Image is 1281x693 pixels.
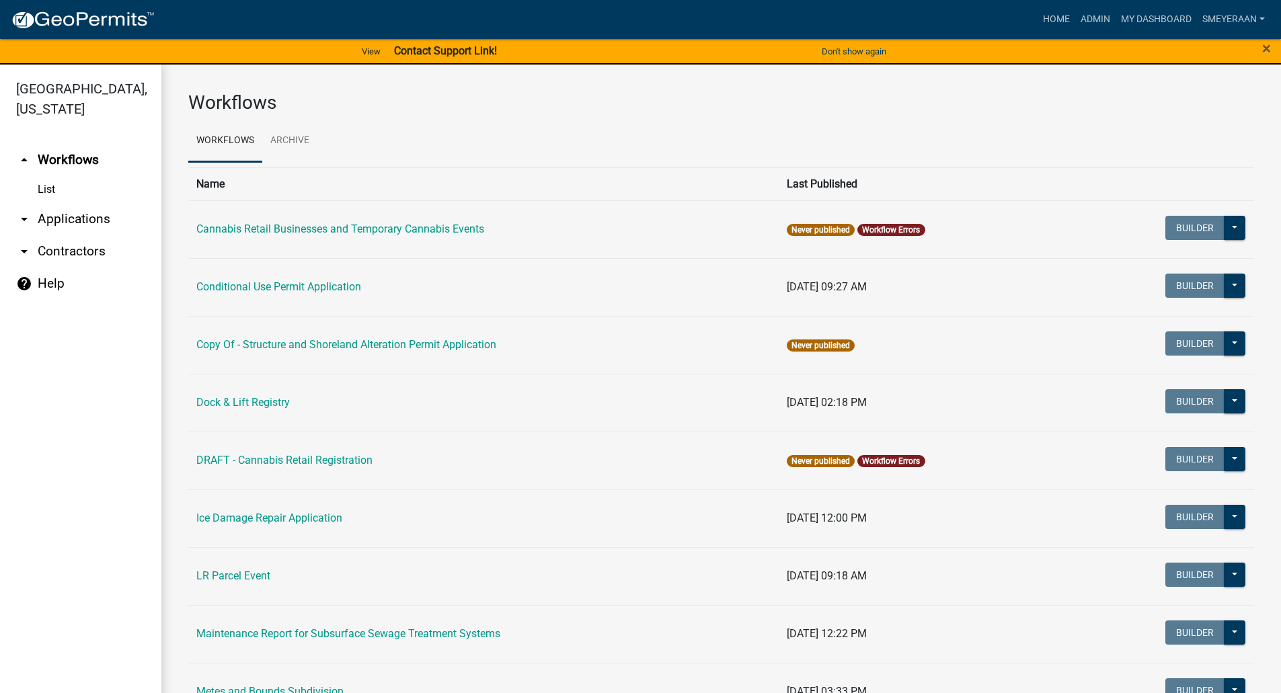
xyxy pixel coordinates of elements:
a: Cannabis Retail Businesses and Temporary Cannabis Events [196,222,484,235]
span: [DATE] 09:27 AM [787,280,867,293]
span: [DATE] 12:00 PM [787,512,867,524]
span: [DATE] 09:18 AM [787,569,867,582]
a: View [356,40,386,63]
a: Copy Of - Structure and Shoreland Alteration Permit Application [196,338,496,351]
button: Builder [1165,505,1225,529]
a: My Dashboard [1116,7,1197,32]
th: Last Published [779,167,1079,200]
a: Maintenance Report for Subsurface Sewage Treatment Systems [196,627,500,640]
a: LR Parcel Event [196,569,270,582]
button: Don't show again [816,40,892,63]
button: Builder [1165,389,1225,413]
button: Close [1262,40,1271,56]
span: [DATE] 12:22 PM [787,627,867,640]
a: Home [1038,7,1075,32]
a: Ice Damage Repair Application [196,512,342,524]
a: Conditional Use Permit Application [196,280,361,293]
button: Builder [1165,620,1225,645]
i: arrow_drop_down [16,243,32,259]
span: Never published [787,224,855,236]
a: Admin [1075,7,1116,32]
i: arrow_drop_up [16,152,32,168]
button: Builder [1165,274,1225,298]
a: DRAFT - Cannabis Retail Registration [196,454,373,466]
span: [DATE] 02:18 PM [787,396,867,409]
a: Archive [262,120,317,163]
button: Builder [1165,331,1225,356]
span: Never published [787,339,855,352]
span: Never published [787,455,855,467]
a: Dock & Lift Registry [196,396,290,409]
button: Builder [1165,563,1225,587]
i: help [16,276,32,292]
a: Smeyeraan [1197,7,1270,32]
a: Workflow Errors [862,225,920,235]
a: Workflow Errors [862,456,920,466]
a: Workflows [188,120,262,163]
button: Builder [1165,216,1225,240]
button: Builder [1165,447,1225,471]
th: Name [188,167,779,200]
strong: Contact Support Link! [394,44,497,57]
span: × [1262,39,1271,58]
h3: Workflows [188,91,1254,114]
i: arrow_drop_down [16,211,32,227]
